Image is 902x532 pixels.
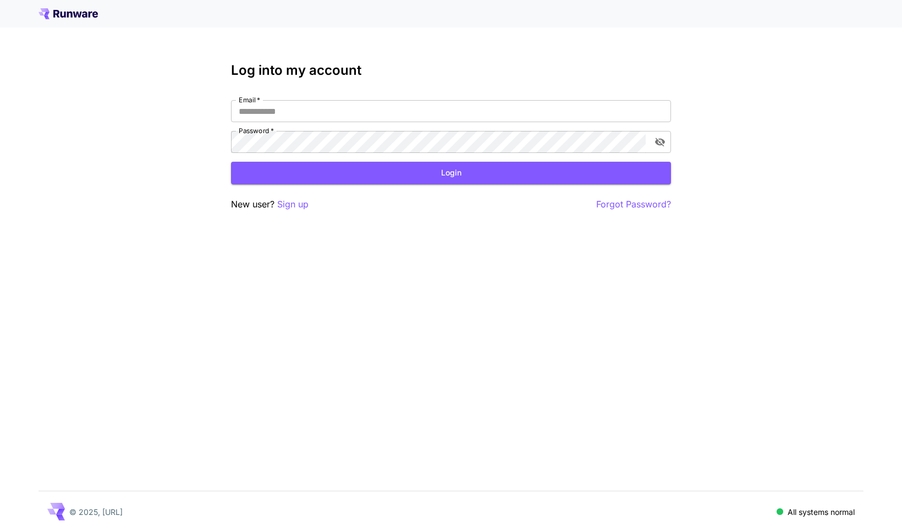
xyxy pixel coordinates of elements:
button: Forgot Password? [596,198,671,211]
label: Password [239,126,274,135]
button: Sign up [277,198,309,211]
label: Email [239,95,260,105]
p: © 2025, [URL] [69,506,123,518]
p: All systems normal [788,506,855,518]
button: Login [231,162,671,184]
p: New user? [231,198,309,211]
button: toggle password visibility [650,132,670,152]
h3: Log into my account [231,63,671,78]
